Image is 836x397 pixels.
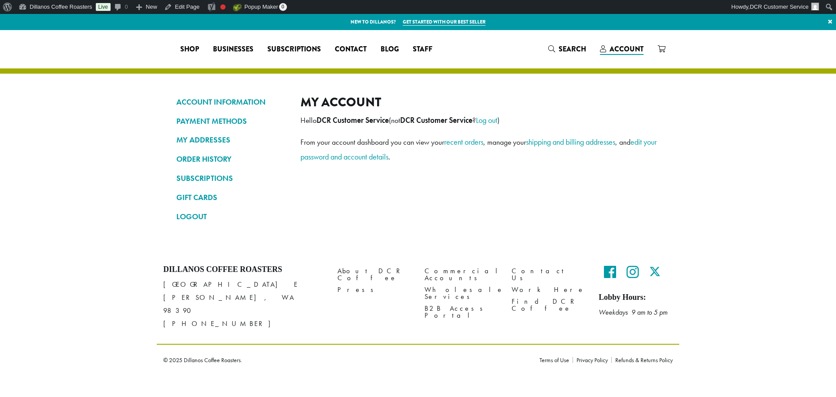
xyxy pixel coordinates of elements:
[163,278,324,330] p: [GEOGRAPHIC_DATA] E [PERSON_NAME], WA 98390 [PHONE_NUMBER]
[541,42,593,56] a: Search
[176,114,287,129] a: PAYMENT METHODS
[176,171,287,186] a: SUBSCRIPTIONS
[300,113,660,128] p: Hello (not ? )
[406,42,439,56] a: Staff
[750,3,809,10] span: DCR Customer Service
[425,265,499,284] a: Commercial Accounts
[476,115,497,125] a: Log out
[173,42,206,56] a: Shop
[176,132,287,147] a: MY ADDRESSES
[176,95,287,231] nav: Account pages
[176,152,287,166] a: ORDER HISTORY
[163,357,526,363] p: © 2025 Dillanos Coffee Roasters.
[444,137,483,147] a: recent orders
[180,44,199,55] span: Shop
[526,137,615,147] a: shipping and billing addresses
[220,4,226,10] div: Focus keyphrase not set
[96,3,111,11] a: Live
[267,44,321,55] span: Subscriptions
[559,44,586,54] span: Search
[300,135,660,164] p: From your account dashboard you can view your , manage your , and .
[425,284,499,303] a: Wholesale Services
[213,44,253,55] span: Businesses
[512,296,586,315] a: Find DCR Coffee
[512,284,586,296] a: Work Here
[176,190,287,205] a: GIFT CARDS
[400,115,472,125] strong: DCR Customer Service
[425,303,499,322] a: B2B Access Portal
[611,357,673,363] a: Refunds & Returns Policy
[539,357,573,363] a: Terms of Use
[599,293,673,302] h5: Lobby Hours:
[300,95,660,110] h2: My account
[279,3,287,11] span: 0
[413,44,432,55] span: Staff
[335,44,367,55] span: Contact
[176,95,287,109] a: ACCOUNT INFORMATION
[512,265,586,284] a: Contact Us
[337,284,411,296] a: Press
[176,209,287,224] a: LOGOUT
[824,14,836,30] a: ×
[573,357,611,363] a: Privacy Policy
[403,18,485,26] a: Get started with our best seller
[317,115,389,125] strong: DCR Customer Service
[337,265,411,284] a: About DCR Coffee
[163,265,324,275] h4: Dillanos Coffee Roasters
[599,308,667,317] em: Weekdays 9 am to 5 pm
[381,44,399,55] span: Blog
[610,44,644,54] span: Account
